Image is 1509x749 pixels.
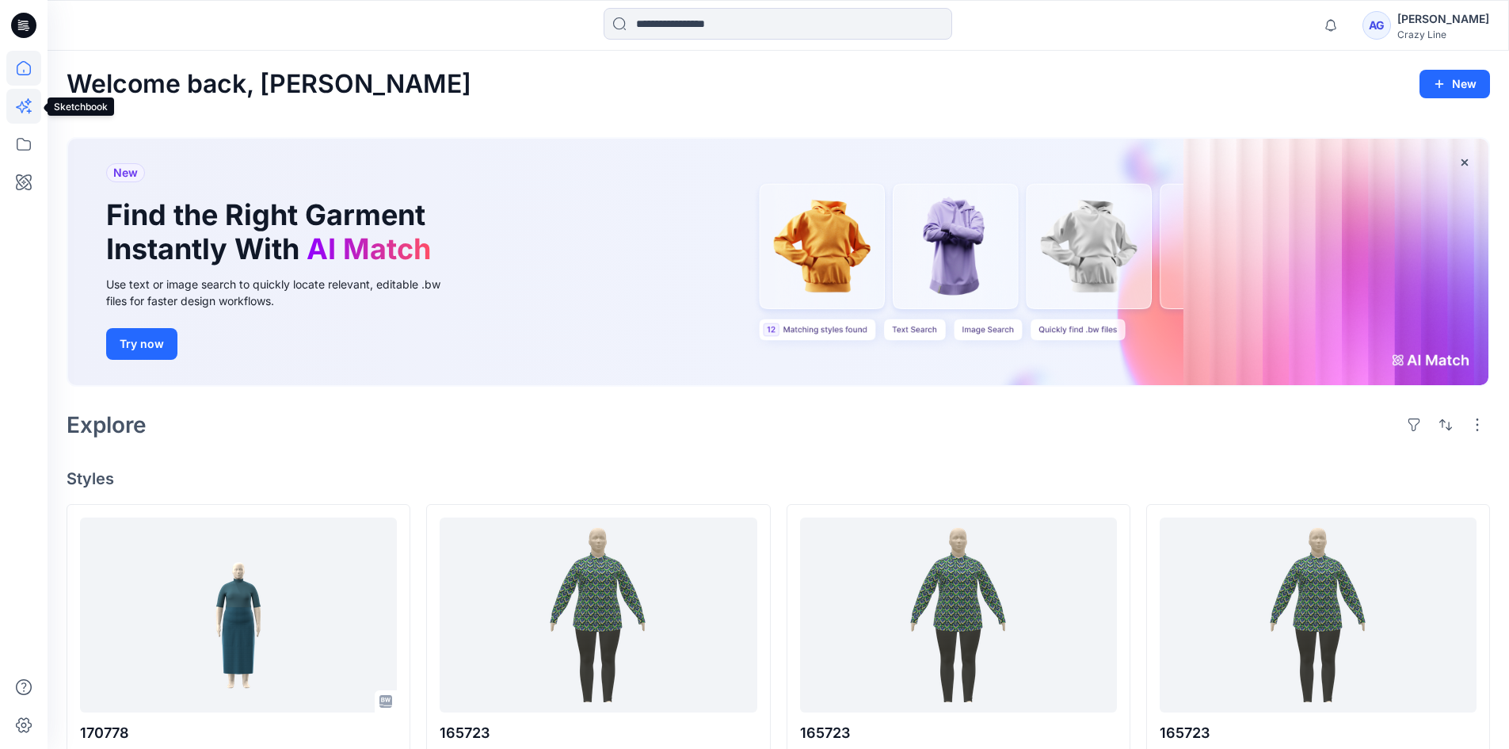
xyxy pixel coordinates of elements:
div: Use text or image search to quickly locate relevant, editable .bw files for faster design workflows. [106,276,463,309]
h2: Welcome back, [PERSON_NAME] [67,70,471,99]
span: AI Match [307,231,431,266]
div: Crazy Line [1397,29,1489,40]
span: New [113,163,138,182]
p: 165723 [440,722,756,744]
div: [PERSON_NAME] [1397,10,1489,29]
div: AG [1362,11,1391,40]
h2: Explore [67,412,147,438]
button: Try now [106,328,177,360]
a: 165723 [440,518,756,713]
p: 170778 [80,722,397,744]
h1: Find the Right Garment Instantly With [106,198,439,266]
h4: Styles [67,469,1490,488]
p: 165723 [1160,722,1477,744]
a: 170778 [80,518,397,713]
a: 165723 [800,518,1117,713]
p: 165723 [800,722,1117,744]
button: New [1419,70,1490,98]
a: 165723 [1160,518,1477,713]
